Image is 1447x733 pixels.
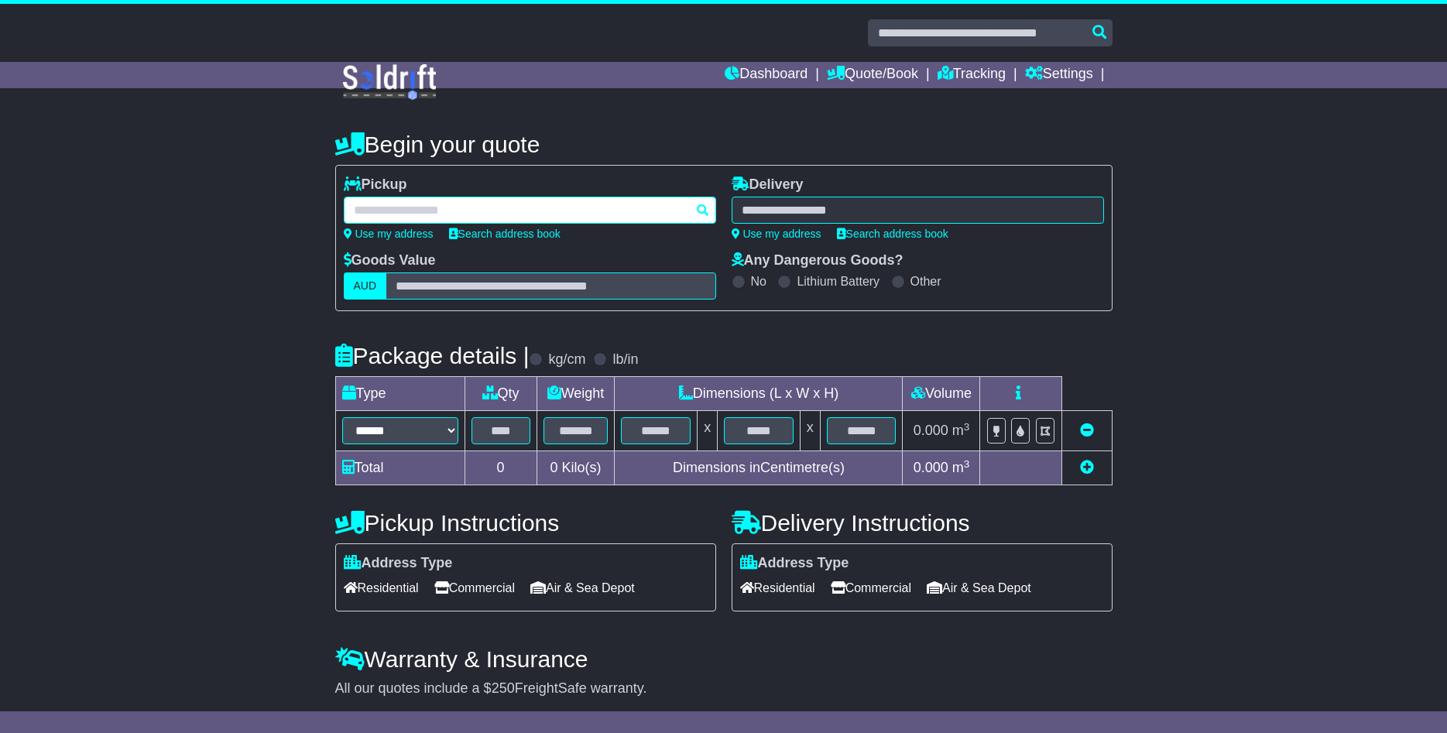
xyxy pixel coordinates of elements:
label: lb/in [612,351,638,368]
td: Dimensions (L x W x H) [615,377,903,411]
a: Dashboard [725,62,808,88]
span: m [952,423,970,438]
label: Address Type [344,555,453,572]
h4: Package details | [335,343,530,368]
a: Use my address [732,228,821,240]
span: 0.000 [914,423,948,438]
td: x [800,411,820,451]
label: Pickup [344,176,407,194]
a: Settings [1025,62,1093,88]
span: Air & Sea Depot [530,576,635,600]
a: Search address book [837,228,948,240]
a: Remove this item [1080,423,1094,438]
sup: 3 [964,421,970,433]
typeahead: Please provide city [344,197,716,224]
td: Qty [465,377,537,411]
sup: 3 [964,458,970,470]
td: Volume [903,377,980,411]
a: Use my address [344,228,434,240]
span: m [952,460,970,475]
td: Total [335,451,465,485]
span: Commercial [434,576,515,600]
span: Air & Sea Depot [927,576,1031,600]
label: Any Dangerous Goods? [732,252,904,269]
span: Commercial [831,576,911,600]
td: 0 [465,451,537,485]
a: Search address book [449,228,561,240]
td: Kilo(s) [537,451,615,485]
h4: Begin your quote [335,132,1113,157]
td: Weight [537,377,615,411]
a: Add new item [1080,460,1094,475]
div: All our quotes include a $ FreightSafe warranty. [335,680,1113,697]
label: Delivery [732,176,804,194]
label: Address Type [740,555,849,572]
label: AUD [344,272,387,300]
label: Goods Value [344,252,436,269]
span: Residential [344,576,419,600]
a: Quote/Book [827,62,918,88]
label: No [751,274,766,289]
label: kg/cm [548,351,585,368]
td: x [698,411,718,451]
span: 0.000 [914,460,948,475]
span: 250 [492,680,515,696]
h4: Delivery Instructions [732,510,1113,536]
span: Residential [740,576,815,600]
label: Lithium Battery [797,274,880,289]
span: 0 [550,460,557,475]
td: Type [335,377,465,411]
h4: Warranty & Insurance [335,646,1113,672]
h4: Pickup Instructions [335,510,716,536]
a: Tracking [938,62,1006,88]
label: Other [910,274,941,289]
td: Dimensions in Centimetre(s) [615,451,903,485]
